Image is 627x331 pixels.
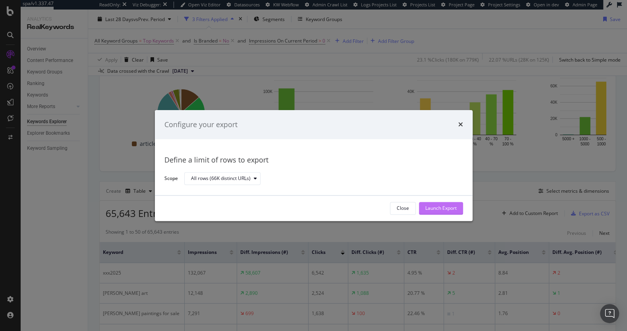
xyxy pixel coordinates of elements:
[425,205,457,212] div: Launch Export
[164,155,463,166] div: Define a limit of rows to export
[600,304,619,323] div: Open Intercom Messenger
[164,120,237,130] div: Configure your export
[155,110,473,221] div: modal
[191,176,251,181] div: All rows (66K distinct URLs)
[458,120,463,130] div: times
[390,202,416,215] button: Close
[164,175,178,184] label: Scope
[184,172,260,185] button: All rows (66K distinct URLs)
[397,205,409,212] div: Close
[419,202,463,215] button: Launch Export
